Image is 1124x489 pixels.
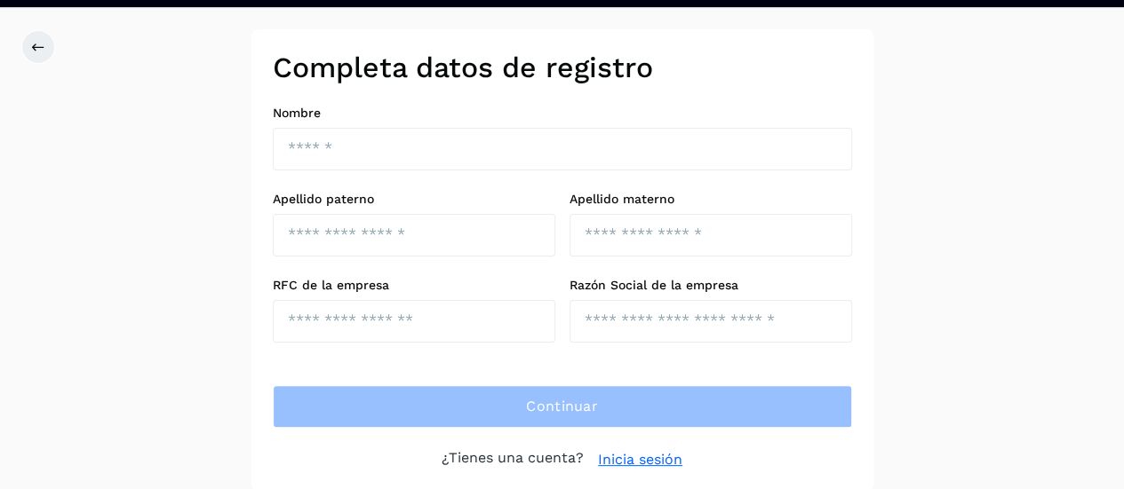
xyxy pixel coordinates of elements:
[442,449,584,470] p: ¿Tienes una cuenta?
[273,385,852,428] button: Continuar
[570,278,852,293] label: Razón Social de la empresa
[273,51,852,84] h2: Completa datos de registro
[570,192,852,207] label: Apellido materno
[273,278,555,293] label: RFC de la empresa
[598,449,682,470] a: Inicia sesión
[526,397,598,416] span: Continuar
[273,192,555,207] label: Apellido paterno
[273,106,852,121] label: Nombre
